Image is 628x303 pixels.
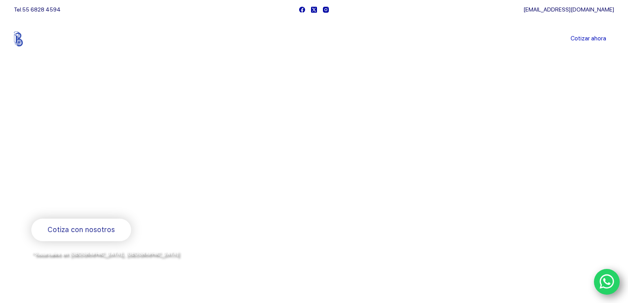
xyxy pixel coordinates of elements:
[31,118,133,128] span: Bienvenido a Balerytodo®
[31,251,179,257] span: *Sucursales en [GEOGRAPHIC_DATA], [GEOGRAPHIC_DATA]
[221,19,407,59] nav: Menu Principal
[14,31,63,46] img: Balerytodo
[48,224,115,236] span: Cotiza con nosotros
[22,6,61,13] a: 55 6828 4594
[31,198,188,208] span: Rodamientos y refacciones industriales
[14,6,61,13] span: Tel.
[299,7,305,13] a: Facebook
[323,7,329,13] a: Instagram
[563,31,614,47] a: Cotizar ahora
[523,6,614,13] a: [EMAIL_ADDRESS][DOMAIN_NAME]
[31,135,317,190] span: Somos los doctores de la industria
[31,219,131,241] a: Cotiza con nosotros
[31,259,223,266] span: y envíos a todo [GEOGRAPHIC_DATA] por la paquetería de su preferencia
[311,7,317,13] a: X (Twitter)
[594,269,620,295] a: WhatsApp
